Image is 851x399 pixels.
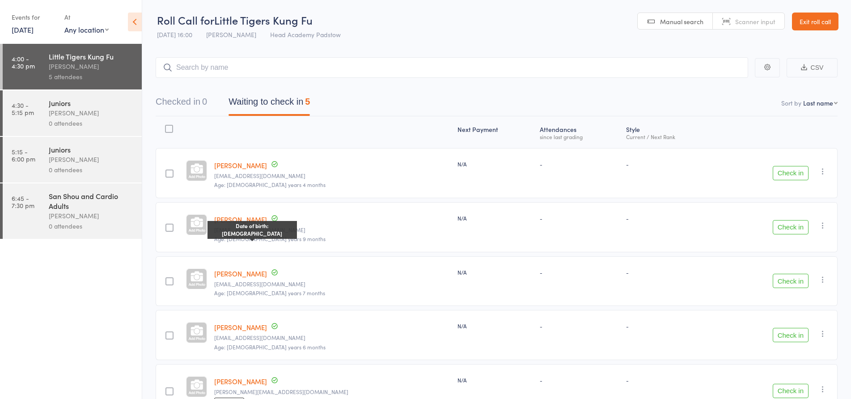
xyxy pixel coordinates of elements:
div: Little Tigers Kung Fu [49,51,134,61]
small: crisstely_01@gmail.com [214,281,450,287]
div: [PERSON_NAME] [49,211,134,221]
div: - [540,214,619,222]
span: [DATE] 16:00 [157,30,192,39]
div: Events for [12,10,55,25]
div: - [626,160,716,168]
div: since last grading [540,134,619,140]
small: doan.h23@gmail.com [214,389,450,395]
div: N/A [457,268,533,276]
div: Juniors [49,98,134,108]
small: annieduong_@hotmail.com [214,335,450,341]
small: elkhouh.13@gmail.com [214,173,450,179]
div: [PERSON_NAME] [49,61,134,72]
div: At [64,10,109,25]
div: 0 attendees [49,165,134,175]
time: 4:00 - 4:30 pm [12,55,35,69]
time: 5:15 - 6:00 pm [12,148,35,162]
div: 0 attendees [49,221,134,231]
div: 5 attendees [49,72,134,82]
span: Little Tigers Kung Fu [214,13,313,27]
div: Juniors [49,144,134,154]
div: 0 attendees [49,118,134,128]
div: - [540,160,619,168]
div: - [626,214,716,222]
a: [DATE] [12,25,34,34]
div: - [626,376,716,384]
input: Search by name [156,57,748,78]
div: Date of birth: [DEMOGRAPHIC_DATA] [207,221,297,239]
button: Checked in0 [156,92,207,116]
div: N/A [457,160,533,168]
div: 5 [305,97,310,106]
a: 5:15 -6:00 pmJuniors[PERSON_NAME]0 attendees [3,137,142,183]
button: Check in [773,384,809,398]
span: Roll Call for [157,13,214,27]
div: [PERSON_NAME] [49,154,134,165]
a: 4:30 -5:15 pmJuniors[PERSON_NAME]0 attendees [3,90,142,136]
a: [PERSON_NAME] [214,161,267,170]
div: - [540,268,619,276]
a: [PERSON_NAME] [214,269,267,278]
div: 0 [202,97,207,106]
span: Age: [DEMOGRAPHIC_DATA] years 4 months [214,181,326,188]
small: elkhouh.13@gmail.com [214,227,450,233]
div: Any location [64,25,109,34]
a: [PERSON_NAME] [214,215,267,224]
span: Head Academy Padstow [270,30,341,39]
a: Exit roll call [792,13,838,30]
button: Waiting to check in5 [229,92,310,116]
time: 4:30 - 5:15 pm [12,102,34,116]
div: N/A [457,214,533,222]
button: Check in [773,220,809,234]
div: San Shou and Cardio Adults [49,191,134,211]
div: - [540,322,619,330]
button: Check in [773,166,809,180]
span: Scanner input [735,17,775,26]
time: 6:45 - 7:30 pm [12,195,34,209]
div: Last name [803,98,833,107]
div: [PERSON_NAME] [49,108,134,118]
button: Check in [773,328,809,342]
a: 6:45 -7:30 pmSan Shou and Cardio Adults[PERSON_NAME]0 attendees [3,183,142,239]
div: Atten­dances [536,120,622,144]
div: Current / Next Rank [626,134,716,140]
div: N/A [457,322,533,330]
a: [PERSON_NAME] [214,323,267,332]
span: Age: [DEMOGRAPHIC_DATA] years 6 months [214,343,326,351]
div: N/A [457,376,533,384]
label: Sort by [781,98,801,107]
span: Age: [DEMOGRAPHIC_DATA] years 7 months [214,289,325,297]
div: - [540,376,619,384]
div: Style [622,120,720,144]
a: [PERSON_NAME] [214,377,267,386]
span: [PERSON_NAME] [206,30,256,39]
span: Manual search [660,17,703,26]
button: CSV [787,58,838,77]
div: - [626,322,716,330]
div: - [626,268,716,276]
a: 4:00 -4:30 pmLittle Tigers Kung Fu[PERSON_NAME]5 attendees [3,44,142,89]
button: Check in [773,274,809,288]
div: Next Payment [454,120,536,144]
